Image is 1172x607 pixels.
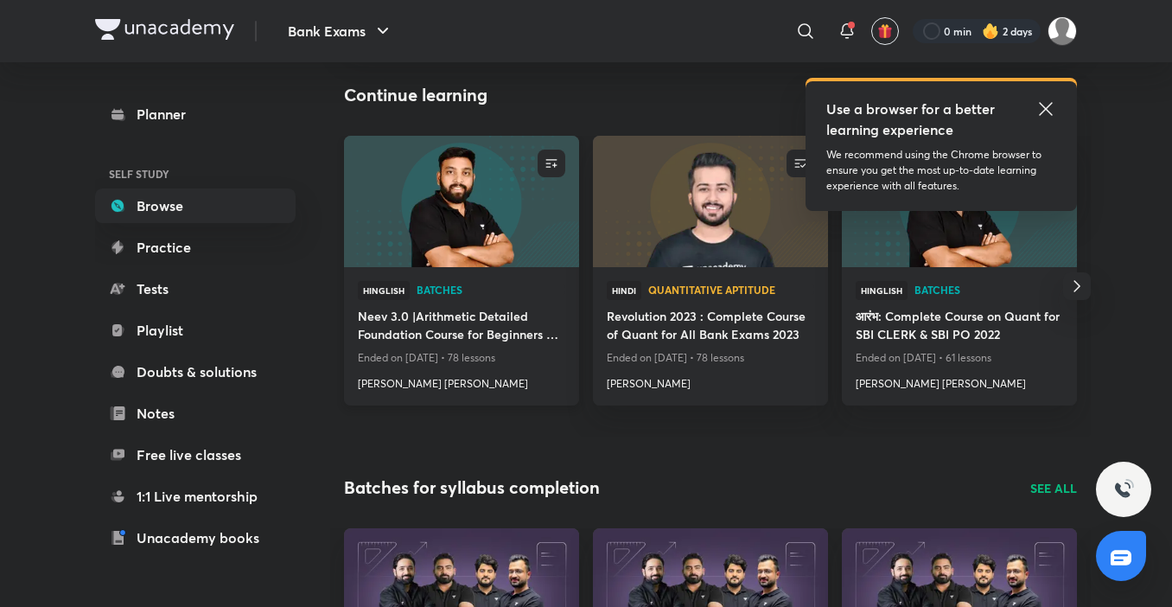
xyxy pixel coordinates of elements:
[607,369,814,392] a: [PERSON_NAME]
[95,272,296,306] a: Tests
[590,134,830,268] img: new-thumbnail
[341,134,581,268] img: new-thumbnail
[1113,479,1134,500] img: ttu
[607,281,641,300] span: Hindi
[982,22,999,40] img: streak
[856,347,1063,369] p: Ended on [DATE] • 61 lessons
[95,521,296,555] a: Unacademy books
[826,99,998,140] h5: Use a browser for a better learning experience
[607,307,814,347] a: Revolution 2023 : Complete Course of Quant for All Bank Exams 2023
[877,23,893,39] img: avatar
[856,369,1063,392] a: [PERSON_NAME] [PERSON_NAME]
[871,17,899,45] button: avatar
[95,230,296,265] a: Practice
[95,19,234,40] img: Company Logo
[95,479,296,514] a: 1:1 Live mentorship
[95,188,296,223] a: Browse
[856,281,908,300] span: Hinglish
[277,14,404,48] button: Bank Exams
[593,136,828,267] a: new-thumbnail
[344,136,579,267] a: new-thumbnail
[95,396,296,431] a: Notes
[95,97,296,131] a: Planner
[417,284,565,295] span: Batches
[358,369,565,392] a: [PERSON_NAME] [PERSON_NAME]
[358,347,565,369] p: Ended on [DATE] • 78 lessons
[648,284,814,295] span: Quantitative Aptitude
[856,307,1063,347] a: आरंभ: Complete Course on Quant for SBI CLERK & SBI PO 2022
[358,281,410,300] span: Hinglish
[95,438,296,472] a: Free live classes
[607,347,814,369] p: Ended on [DATE] • 78 lessons
[1030,479,1077,497] a: SEE ALL
[95,355,296,389] a: Doubts & solutions
[95,159,296,188] h6: SELF STUDY
[826,147,1056,194] p: We recommend using the Chrome browser to ensure you get the most up-to-date learning experience w...
[95,19,234,44] a: Company Logo
[914,284,1063,297] a: Batches
[358,307,565,347] a: Neev 3.0 |Arithmetic Detailed Foundation Course for Beginners All Bank Exam 2025
[417,284,565,297] a: Batches
[914,284,1063,295] span: Batches
[344,475,600,501] h2: Batches for syllabus completion
[95,313,296,348] a: Playlist
[344,82,487,108] h2: Continue learning
[648,284,814,297] a: Quantitative Aptitude
[1048,16,1077,46] img: Anjali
